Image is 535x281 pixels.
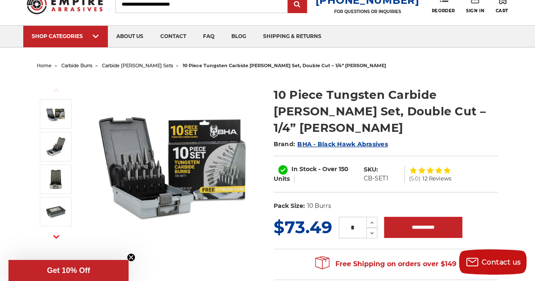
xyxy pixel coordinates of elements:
img: 10 piece tungsten carbide double cut burr kit [45,136,66,157]
span: Units [274,175,290,183]
span: $73.49 [274,217,332,237]
span: - Over [318,165,337,173]
span: (5.0) [409,176,420,181]
dt: SKU: [364,165,378,174]
img: carbide bit pack [45,169,66,190]
div: SHOP CATEGORIES [32,33,99,39]
a: carbide [PERSON_NAME] sets [102,63,173,68]
span: Contact us [482,258,521,266]
a: contact [152,26,195,47]
img: BHA Carbide Burr 10 Piece Set, Double Cut with 1/4" Shanks [45,104,66,125]
a: faq [195,26,223,47]
span: Sign In [466,8,484,14]
span: Cart [496,8,508,14]
img: burs for metal grinding pack [45,201,66,222]
span: Get 10% Off [47,266,90,275]
a: BHA - Black Hawk Abrasives [297,140,388,148]
img: BHA Carbide Burr 10 Piece Set, Double Cut with 1/4" Shanks [90,78,259,247]
button: Previous [46,81,66,99]
p: FOR QUESTIONS OR INQUIRIES [315,9,419,14]
div: Get 10% OffClose teaser [8,260,129,281]
a: carbide burrs [61,63,92,68]
a: home [37,63,52,68]
a: blog [223,26,255,47]
span: 10 piece tungsten carbide [PERSON_NAME] set, double cut – 1/4” [PERSON_NAME] [183,63,386,68]
span: 12 Reviews [423,176,451,181]
button: Close teaser [127,253,135,262]
span: Reorder [432,8,455,14]
dt: Pack Size: [274,202,305,210]
button: Next [46,228,66,246]
span: Free Shipping on orders over $149 [315,256,456,273]
span: In Stock [291,165,317,173]
a: shipping & returns [255,26,330,47]
span: Brand: [274,140,296,148]
button: Contact us [459,249,527,275]
h1: 10 Piece Tungsten Carbide [PERSON_NAME] Set, Double Cut – 1/4” [PERSON_NAME] [274,87,498,136]
span: 150 [339,165,348,173]
dd: 10 Burrs [307,202,331,210]
a: about us [108,26,152,47]
dd: CB-SET1 [364,174,388,183]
